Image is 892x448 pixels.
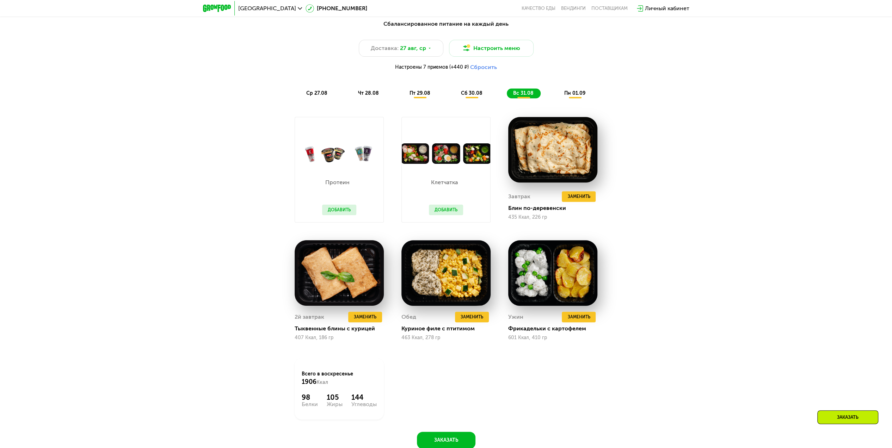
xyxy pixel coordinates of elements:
p: Протеин [322,180,353,185]
a: Вендинги [561,6,586,11]
div: Куриное филе с птитимом [401,325,496,332]
div: Завтрак [508,191,530,202]
span: вс 31.08 [513,90,534,96]
button: Заменить [348,312,382,322]
span: Доставка: [371,44,399,52]
div: 463 Ккал, 278 гр [401,335,491,341]
span: ср 27.08 [306,90,327,96]
div: Белки [302,402,318,407]
span: Заменить [354,313,376,321]
span: Настроены 7 приемов (+440 ₽) [395,65,469,70]
div: 435 Ккал, 226 гр [508,214,597,220]
button: Заменить [562,191,596,202]
div: Всего в воскресенье [302,371,377,386]
div: Блин по-деревенски [508,205,603,212]
div: Тыквенные блины с курицей [295,325,389,332]
a: [PHONE_NUMBER] [306,4,367,13]
button: Сбросить [470,64,497,71]
span: Заменить [567,193,590,200]
div: 407 Ккал, 186 гр [295,335,384,341]
span: пт 29.08 [410,90,430,96]
span: [GEOGRAPHIC_DATA] [238,6,296,11]
span: 1906 [302,378,316,386]
span: пн 01.09 [564,90,585,96]
p: Клетчатка [429,180,460,185]
span: Заменить [461,313,483,321]
div: 2й завтрак [295,312,324,322]
span: 27 авг, ср [400,44,426,52]
div: Углеводы [351,402,377,407]
span: Ккал [316,379,328,385]
div: 144 [351,393,377,402]
div: Сбалансированное питание на каждый день [238,20,655,29]
a: Качество еды [522,6,555,11]
div: Личный кабинет [645,4,689,13]
div: Обед [401,312,416,322]
div: 98 [302,393,318,402]
span: сб 30.08 [461,90,482,96]
div: Заказать [817,410,878,424]
button: Заменить [562,312,596,322]
span: Заменить [567,313,590,321]
div: поставщикам [591,6,628,11]
div: Жиры [327,402,343,407]
span: чт 28.08 [358,90,379,96]
div: Ужин [508,312,523,322]
button: Добавить [429,205,463,215]
div: 105 [327,393,343,402]
div: Фрикадельки с картофелем [508,325,603,332]
button: Заменить [455,312,489,322]
div: 601 Ккал, 410 гр [508,335,597,341]
button: Настроить меню [449,40,534,57]
button: Добавить [322,205,356,215]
